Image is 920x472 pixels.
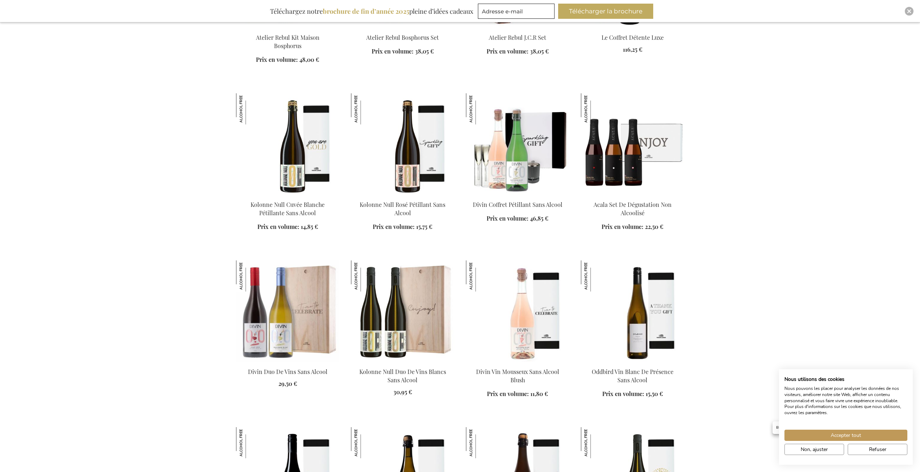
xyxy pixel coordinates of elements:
span: Prix en volume: [373,223,415,230]
form: marketing offers and promotions [478,4,557,21]
img: Kolonne Null Non-Alcoholic Sparkling Cuvée Blanc [236,93,339,195]
img: Oddbird Vin Rouge Sans Alcool [236,427,267,458]
a: Kolonne Null Duo De Vins Blancs Sans Alcool [359,368,446,384]
a: Atelier Rebul J.C.R Set [466,25,569,31]
a: Kolonne Null Rosé Pétillant Sans Alcool [360,201,445,217]
span: Accepter tout [831,431,861,439]
a: Prix en volume: 15,50 € [602,390,663,398]
a: Prix en volume: 38,05 € [372,47,434,56]
a: Kolonne Null Cuvée Blanche Pétillante Sans Alcool [251,201,325,217]
span: 11,80 € [530,390,548,397]
span: 38,05 € [415,47,434,55]
img: Kolonne Null Rosé Pétillant Sans Alcool [466,427,497,458]
a: Oddbird Non-Alcoholic Presence White Wine Oddbird Vin Blanc De Présence Sans Alcool [581,359,684,366]
button: Ajustez les préférences de cookie [784,444,844,455]
a: Acala Set De Dégustation Non Alcoolisé [594,201,672,217]
a: Divin Vin Mousseux Sans Alcool Blush [476,368,559,384]
a: Divin Non-Alcoholic Sparkling Wine Blush Divin Vin Mousseux Sans Alcool Blush [466,359,569,366]
a: Kolonne Null Duo De Vins Blancs Sans Alcool Kolonne Null Duo De Vins Blancs Sans Alcool [351,359,454,366]
img: Acala Non Alcoholic Tasting Set [581,93,684,195]
span: 38,05 € [530,47,549,55]
img: Oddbird Blanc De Blancs Pétillants Sans Alcool [351,427,382,458]
a: Kolonne Null Non-Alcoholic Sparkling Rosé Kolonne Null Rosé Pétillant Sans Alcool [351,192,454,199]
img: Kolonne Null Duo De Vins Blancs Sans Alcool [351,260,382,292]
a: Prix en volume: 15,75 € [373,223,432,231]
div: Close [905,7,913,16]
input: Adresse e-mail [478,4,555,19]
a: Kolonne Null Non-Alcoholic Sparkling Cuvée Blanc Kolonne Null Cuvée Blanche Pétillante Sans Alcool [236,192,339,199]
img: Divin Non-Alcoholic Sparkling Set [466,93,569,195]
span: 15,75 € [416,223,432,230]
a: Prix en volume: 46,85 € [487,214,548,223]
span: 30,95 € [393,388,412,396]
div: Téléchargez notre pleine d’idées cadeaux [267,4,476,19]
span: Prix en volume: [257,223,299,230]
span: Refuser [869,446,886,453]
span: 15,50 € [646,390,663,397]
h2: Nous utilisons des cookies [784,376,907,383]
a: Divin Non-Alcoholic Wine Duo Divin Duo De Vins Sans Alcool [236,359,339,366]
span: Prix en volume: [256,56,298,63]
img: Oddbird Non-Alcoholic Presence White Wine [581,260,684,362]
img: Divin Duo De Vins Sans Alcool [236,260,267,292]
img: Divin Non-Alcoholic Wine Duo [236,260,339,362]
a: Atelier Rebul Bosphorus Set [351,25,454,31]
span: Prix en volume: [487,214,529,222]
a: Atelier Rebul J.C.R Set [489,34,546,41]
a: Atelier Rebul Bosphorus Home Kit [236,25,339,31]
span: Non, ajuster [801,446,828,453]
button: Télécharger la brochure [558,4,653,19]
img: Acala Set De Dégustation Non Alcoolisé [581,93,612,124]
a: Divin Coffret Pétillant Sans Alcool [473,201,562,208]
span: 14,85 € [301,223,318,230]
img: Kolonne Null Duo De Vins Blancs Sans Alcool [351,260,454,362]
img: Divin Vin Mousseux Sans Alcool Blush [466,260,497,292]
button: Refuser tous les cookies [848,444,907,455]
span: Prix en volume: [602,390,644,397]
a: Atelier Rebul Bosphorus Set [366,34,439,41]
a: Acala Non Alcoholic Tasting Set Acala Set De Dégustation Non Alcoolisé [581,192,684,199]
img: Kolonne Null Vin Blanc Riesling Sans Alcool [581,427,612,458]
b: brochure de fin d’année 2025 [323,7,409,16]
img: Kolonne Null Rosé Pétillant Sans Alcool [351,93,382,124]
img: Close [907,9,911,13]
a: Le Coffret Détente Luxe [602,34,664,41]
span: 48,00 € [299,56,319,63]
a: Prix en volume: 11,80 € [487,390,548,398]
img: Oddbird Vin Blanc De Présence Sans Alcool [581,260,612,292]
span: Prix en volume: [487,390,529,397]
span: Prix en volume: [602,223,643,230]
span: 22,50 € [645,223,663,230]
img: Kolonne Null Cuvée Blanche Pétillante Sans Alcool [236,93,267,124]
span: 46,85 € [530,214,548,222]
a: Prix en volume: 22,50 € [602,223,663,231]
a: Divin Non-Alcoholic Sparkling Set Divin Coffret Pétillant Sans Alcool [466,192,569,199]
span: Prix en volume: [372,47,414,55]
a: Oddbird Vin Blanc De Présence Sans Alcool [592,368,673,384]
p: Nous pouvons les placer pour analyser les données de nos visiteurs, améliorer notre site Web, aff... [784,386,907,416]
a: Divin Duo De Vins Sans Alcool [248,368,328,375]
button: Accepter tous les cookies [784,430,907,441]
img: Divin Coffret Pétillant Sans Alcool [466,93,497,124]
a: Prix en volume: 14,85 € [257,223,318,231]
span: 29,50 € [278,380,297,387]
img: Kolonne Null Non-Alcoholic Sparkling Rosé [351,93,454,195]
span: Prix en volume: [487,47,529,55]
span: 116,25 € [623,46,642,53]
a: Le Coffret Détente Luxe [581,25,684,31]
a: Atelier Rebul Kit Maison Bosphorus [256,34,320,50]
a: Prix en volume: 48,00 € [256,56,319,64]
a: Prix en volume: 38,05 € [487,47,549,56]
img: Divin Non-Alcoholic Sparkling Wine Blush [466,260,569,362]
